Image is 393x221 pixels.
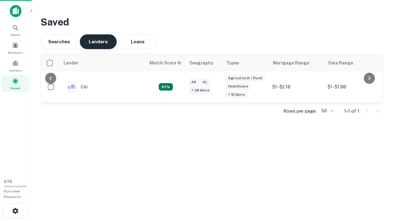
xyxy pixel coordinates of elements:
button: Searches [41,34,77,49]
div: AL [200,79,210,86]
a: Borrowers [2,40,29,56]
button: Loans [119,34,156,49]
a: Saved [2,75,29,92]
div: 50 [319,107,334,115]
span: Contacts [9,68,21,73]
p: 1–1 of 1 [344,107,359,115]
div: Healthcare [226,83,251,90]
div: Types [226,59,239,67]
th: Sale Range [325,54,380,72]
th: Geography [186,54,223,72]
div: + 48 more [189,87,212,94]
a: Contacts [2,57,29,74]
th: Types [223,54,269,72]
div: Citi [66,81,88,92]
div: Capitalize uses an advanced AI algorithm to match your search with the best lender. The match sco... [159,83,173,91]
a: Search [2,22,29,38]
div: Sale Range [328,59,353,67]
iframe: Chat Widget [362,172,393,201]
img: picture [66,82,77,92]
div: AK [189,79,199,86]
span: Saved [10,86,20,91]
button: Lenders [80,34,117,49]
th: Capitalize uses an advanced AI algorithm to match your search with the best lender. The match sco... [146,54,186,72]
span: 0 / 10 [4,179,12,184]
p: Rows per page: [283,107,317,115]
div: + 12 more [226,91,247,98]
span: Search [10,32,21,37]
span: Borrower Requests [4,189,21,199]
th: Mortgage Range [269,54,325,72]
td: $1 - $2.1B [269,72,325,103]
span: Borrowers [8,50,23,55]
th: Lender [60,54,146,72]
div: Agricultural / Rural [226,75,265,82]
h3: Saved [41,15,383,29]
img: capitalize-icon.png [10,5,21,17]
div: Lender [64,59,78,67]
div: Mortgage Range [273,59,309,67]
div: Geography [189,59,213,67]
div: Capitalize uses an advanced AI algorithm to match your search with the best lender. The match sco... [150,60,181,66]
td: $1 - $1.9B [325,72,380,103]
h6: Match Score [150,60,180,66]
